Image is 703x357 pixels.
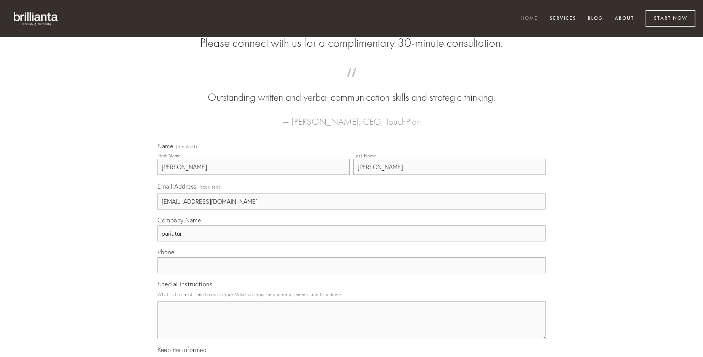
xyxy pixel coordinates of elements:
[157,153,181,159] div: First Name
[157,346,207,354] span: Keep me informed
[157,142,173,150] span: Name
[157,182,197,190] span: Email Address
[8,8,65,30] img: brillianta - research, strategy, marketing
[170,75,533,90] span: “
[545,13,581,25] a: Services
[157,248,175,256] span: Phone
[157,36,546,50] h2: Please connect with us for a complimentary 30-minute consultation.
[170,75,533,105] blockquote: Outstanding written and verbal communication skills and strategic thinking.
[157,280,212,288] span: Special Instructions
[583,13,608,25] a: Blog
[157,289,546,300] p: What is the best time to reach you? What are your unique requirements and timelines?
[610,13,639,25] a: About
[170,105,533,129] figcaption: — [PERSON_NAME], CEO, TouchPlan
[353,153,376,159] div: Last Name
[157,216,201,224] span: Company Name
[516,13,543,25] a: Home
[646,10,695,27] a: Start Now
[176,144,197,149] span: (required)
[199,182,221,192] span: (required)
